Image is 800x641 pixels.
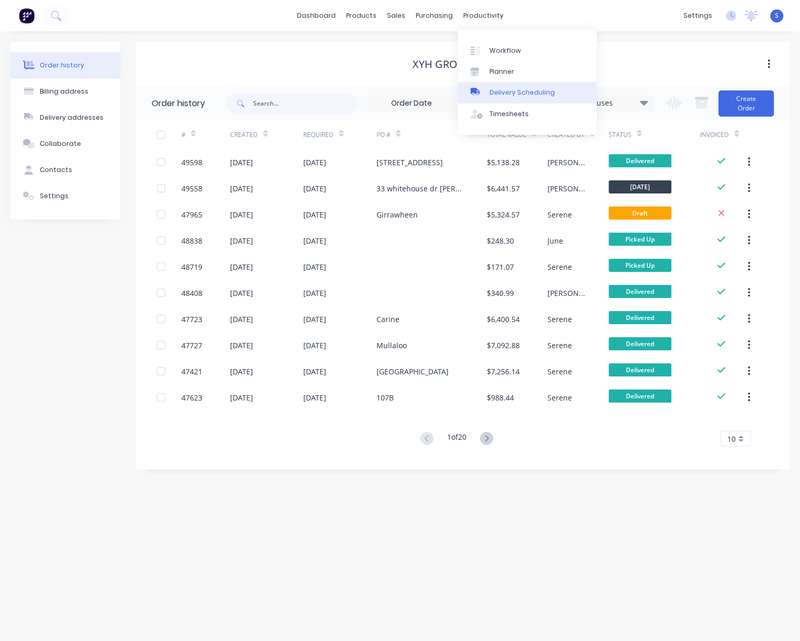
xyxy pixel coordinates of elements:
div: 15 Statuses [566,97,654,109]
div: [PERSON_NAME] [547,288,588,299]
div: [DATE] [303,183,326,194]
div: 48408 [181,288,202,299]
div: [DATE] [230,340,253,351]
div: Mullaloo [376,340,407,351]
div: [DATE] [303,392,326,403]
div: Serene [547,340,572,351]
div: Created [230,130,258,140]
div: 47623 [181,392,202,403]
div: [GEOGRAPHIC_DATA] [376,366,449,377]
span: 10 [727,433,736,444]
span: Delivered [609,337,671,350]
div: [STREET_ADDRESS] [376,157,443,168]
div: Girrawheen [376,209,418,220]
div: PO # [376,120,486,149]
div: 47965 [181,209,202,220]
div: [DATE] [230,157,253,168]
div: Planner [489,67,514,76]
span: Picked Up [609,259,671,272]
span: S [775,11,779,20]
div: Serene [547,209,572,220]
div: Order history [40,61,84,70]
button: Collaborate [10,131,120,157]
div: Workflow [489,46,521,55]
div: $988.44 [487,392,514,403]
a: Delivery Scheduling [458,82,597,103]
span: Delivered [609,390,671,403]
div: # [181,130,186,140]
div: 48719 [181,261,202,272]
span: Delivered [609,311,671,324]
button: Create Order [718,90,774,117]
div: Order history [152,97,205,110]
div: Invoiced [700,120,749,149]
div: [DATE] [303,340,326,351]
div: productivity [458,8,509,24]
span: Delivered [609,285,671,298]
button: Contacts [10,157,120,183]
a: dashboard [292,8,341,24]
div: [DATE] [230,288,253,299]
button: Settings [10,183,120,209]
div: Delivery addresses [40,113,104,122]
div: $340.99 [487,288,514,299]
input: Search... [253,93,357,114]
div: PO # [376,130,391,140]
div: [DATE] [303,366,326,377]
div: Serene [547,366,572,377]
a: Timesheets [458,104,597,124]
div: Serene [547,314,572,325]
div: [PERSON_NAME] [547,157,588,168]
div: Timesheets [489,109,529,119]
div: Contacts [40,165,72,175]
div: Status [609,130,632,140]
div: [DATE] [230,183,253,194]
div: Required [303,130,334,140]
span: Picked Up [609,233,671,246]
div: XYH Group Pty Ltd [413,58,513,71]
div: Carine [376,314,399,325]
div: 1 of 20 [447,431,466,447]
div: $6,400.54 [487,314,520,325]
input: Order Date [368,96,455,111]
div: purchasing [410,8,458,24]
div: [DATE] [230,314,253,325]
span: Delivered [609,363,671,376]
div: products [341,8,382,24]
div: $5,324.57 [487,209,520,220]
div: Invoiced [700,130,729,140]
div: [DATE] [303,261,326,272]
div: 47727 [181,340,202,351]
button: Billing address [10,78,120,105]
div: Created [230,120,303,149]
div: settings [678,8,717,24]
div: [PERSON_NAME] [547,183,588,194]
div: [DATE] [230,392,253,403]
div: Serene [547,392,572,403]
div: $7,092.88 [487,340,520,351]
div: $248.30 [487,235,514,246]
span: Delivered [609,154,671,167]
div: Settings [40,191,68,201]
div: Delivery Scheduling [489,88,555,97]
div: 33 whitehouse dr [PERSON_NAME] [376,183,465,194]
div: [DATE] [303,209,326,220]
div: 47421 [181,366,202,377]
a: Workflow [458,40,597,61]
div: Billing address [40,87,88,96]
div: [DATE] [303,288,326,299]
div: 107B [376,392,394,403]
div: Serene [547,261,572,272]
div: 47723 [181,314,202,325]
div: [DATE] [303,314,326,325]
div: sales [382,8,410,24]
div: June [547,235,563,246]
div: Status [609,120,700,149]
div: [DATE] [230,261,253,272]
div: [DATE] [230,235,253,246]
div: [DATE] [303,157,326,168]
div: [DATE] [303,235,326,246]
div: [DATE] [230,366,253,377]
div: $6,441.57 [487,183,520,194]
img: Factory [19,8,35,24]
